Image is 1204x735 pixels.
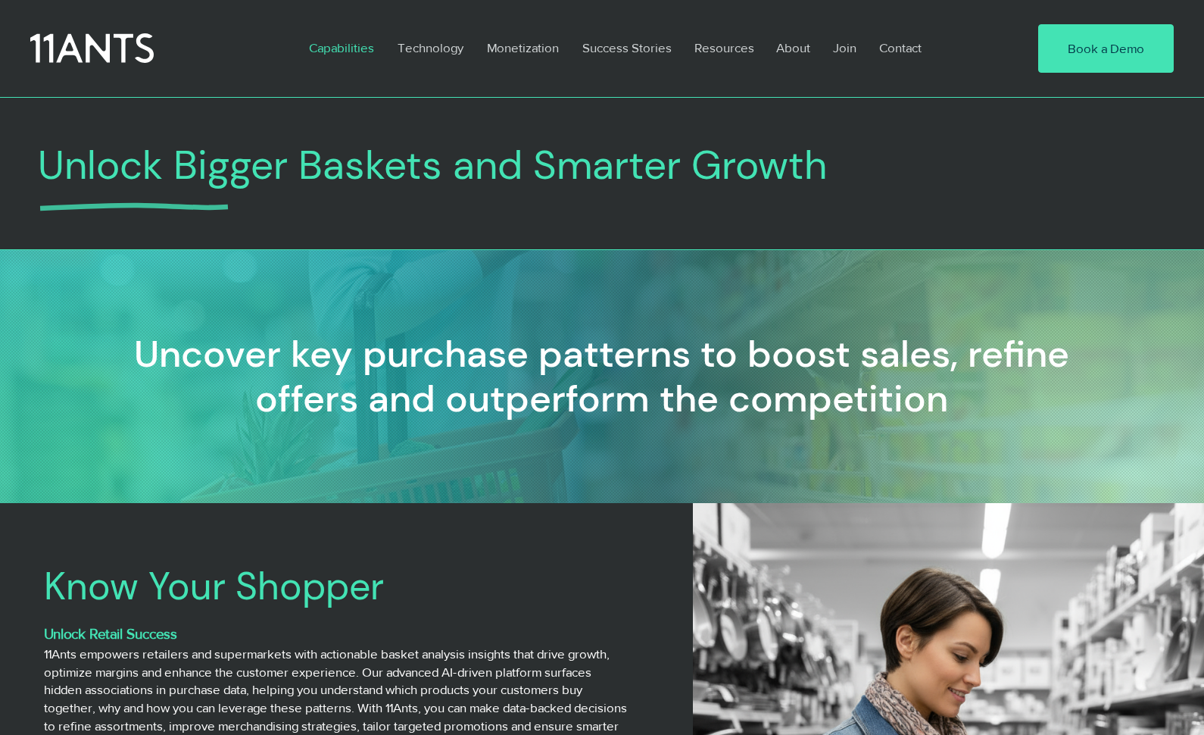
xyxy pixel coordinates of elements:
[38,139,827,191] span: Unlock Bigger Baskets and Smarter Growth
[575,30,679,65] p: Success Stories
[683,30,765,65] a: Resources
[390,30,471,65] p: Technology
[476,30,571,65] a: Monetization
[1038,24,1174,73] a: Book a Demo
[44,561,384,611] span: Know Your Shopper
[868,30,934,65] a: Contact
[571,30,683,65] a: Success Stories
[301,30,382,65] p: Capabilities
[825,30,864,65] p: Join
[872,30,929,65] p: Contact
[117,332,1087,422] h2: Uncover key purchase patterns to boost sales, refine offers and outperform the competition
[765,30,822,65] a: About
[298,30,992,65] nav: Site
[822,30,868,65] a: Join
[298,30,386,65] a: Capabilities
[479,30,566,65] p: Monetization
[386,30,476,65] a: Technology
[769,30,818,65] p: About
[1068,39,1144,58] span: Book a Demo
[44,626,177,642] span: Unlock Retail Success
[687,30,762,65] p: Resources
